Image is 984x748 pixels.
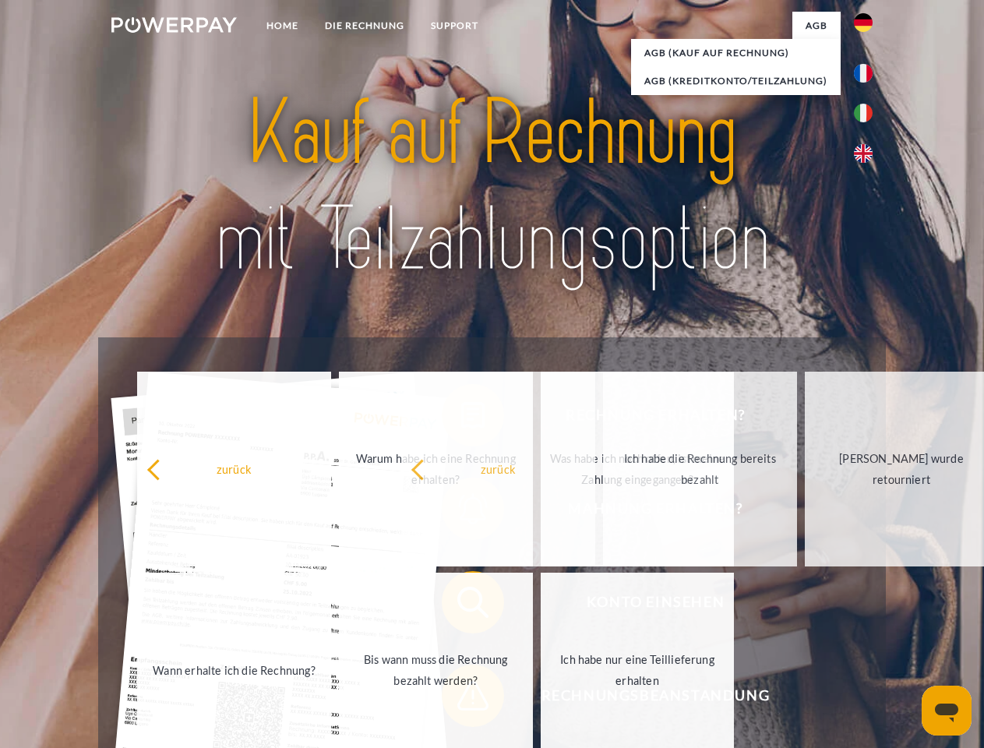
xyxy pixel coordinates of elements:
div: zurück [411,458,586,479]
div: Wann erhalte ich die Rechnung? [146,659,322,680]
div: Ich habe nur eine Teillieferung erhalten [550,649,725,691]
a: AGB (Kauf auf Rechnung) [631,39,841,67]
div: Warum habe ich eine Rechnung erhalten? [348,448,524,490]
a: AGB (Kreditkonto/Teilzahlung) [631,67,841,95]
img: fr [854,64,873,83]
div: Bis wann muss die Rechnung bezahlt werden? [348,649,524,691]
iframe: Schaltfläche zum Öffnen des Messaging-Fensters [922,686,972,736]
img: it [854,104,873,122]
div: zurück [146,458,322,479]
div: Ich habe die Rechnung bereits bezahlt [612,448,788,490]
img: de [854,13,873,32]
img: en [854,144,873,163]
img: title-powerpay_de.svg [149,75,835,298]
img: logo-powerpay-white.svg [111,17,237,33]
a: DIE RECHNUNG [312,12,418,40]
a: SUPPORT [418,12,492,40]
a: Home [253,12,312,40]
a: agb [792,12,841,40]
